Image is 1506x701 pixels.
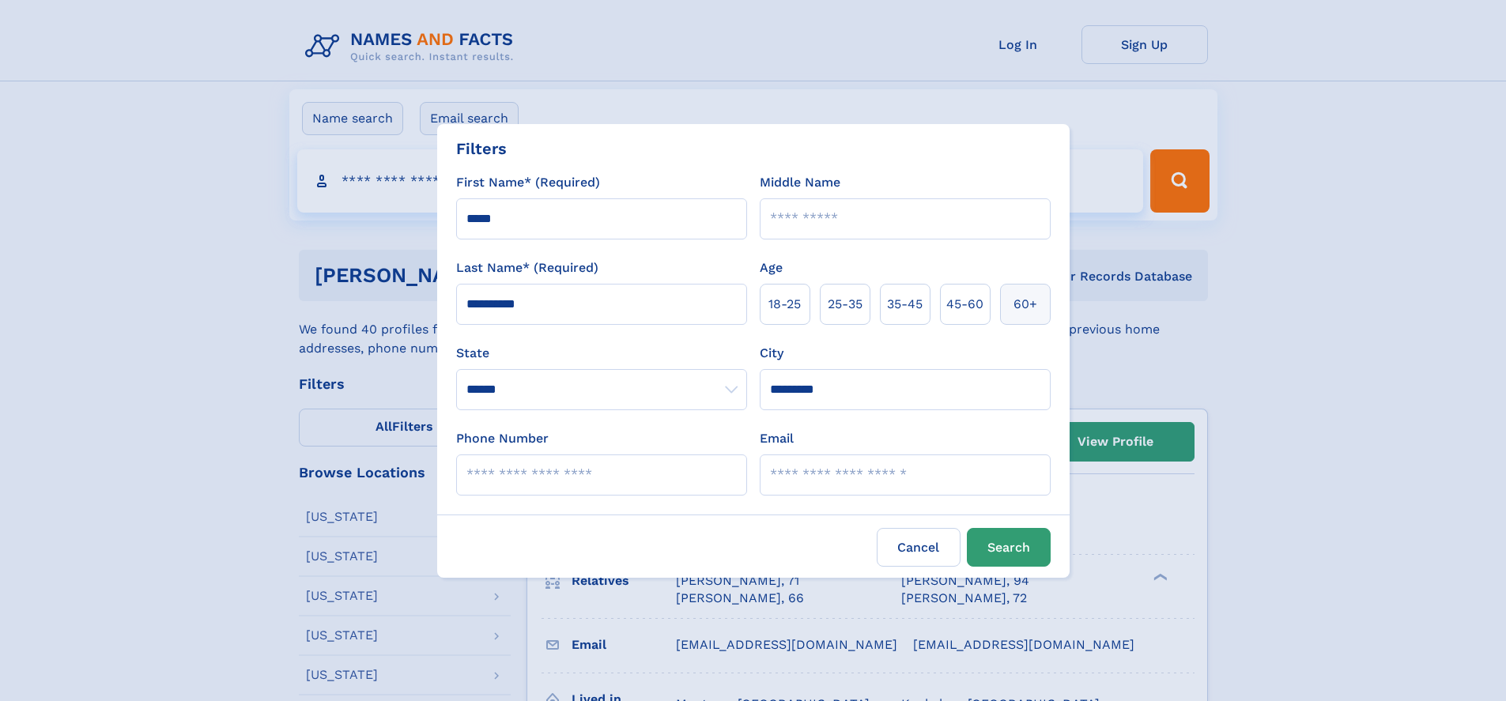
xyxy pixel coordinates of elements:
div: Filters [456,137,507,160]
span: 60+ [1013,295,1037,314]
label: Phone Number [456,429,549,448]
span: 45‑60 [946,295,983,314]
span: 18‑25 [768,295,801,314]
button: Search [967,528,1051,567]
span: 35‑45 [887,295,923,314]
label: First Name* (Required) [456,173,600,192]
label: City [760,344,783,363]
label: Email [760,429,794,448]
label: Age [760,258,783,277]
label: Last Name* (Required) [456,258,598,277]
label: State [456,344,747,363]
span: 25‑35 [828,295,862,314]
label: Cancel [877,528,961,567]
label: Middle Name [760,173,840,192]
